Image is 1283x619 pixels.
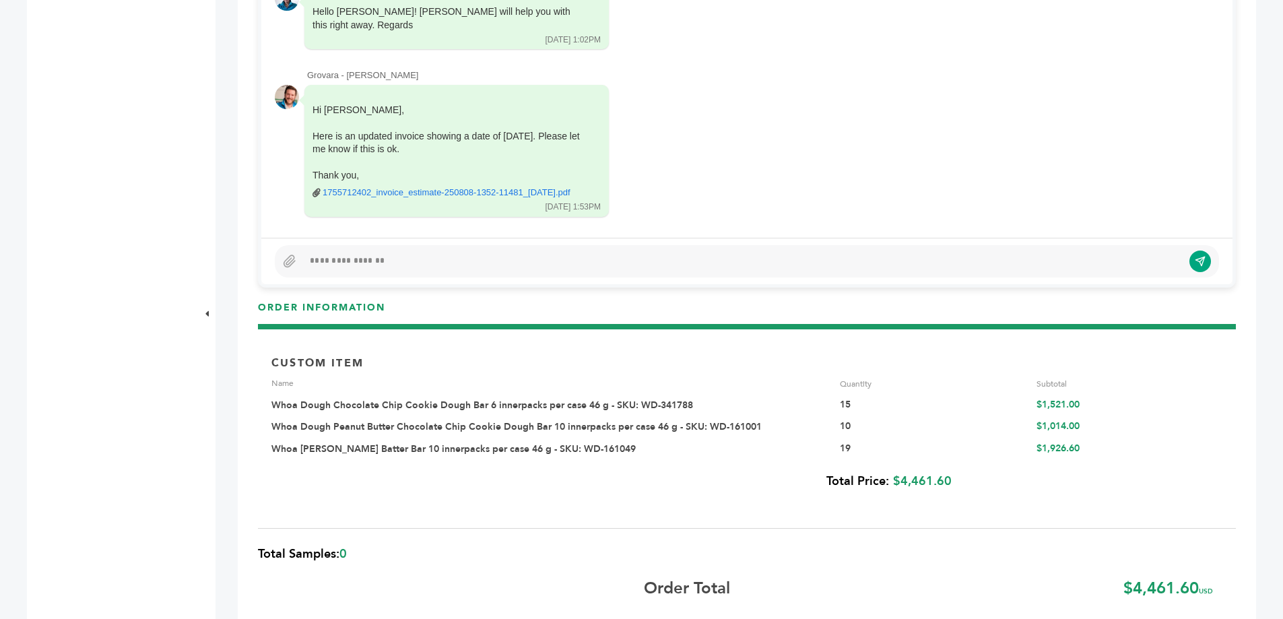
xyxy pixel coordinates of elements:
[271,399,830,412] div: Whoa Dough Chocolate Chip Cookie Dough Bar 6 innerpacks per case 46 g - SKU: WD-341788
[840,443,1026,456] div: 19
[546,201,601,213] div: [DATE] 1:53PM
[271,465,952,498] div: $4,461.60
[307,69,1219,82] div: Grovara - [PERSON_NAME]
[826,473,889,490] b: Total Price:
[323,187,570,199] a: 1755712402_invoice_estimate-250808-1352-11481_[DATE].pdf
[644,583,730,595] b: Order Total
[546,34,601,46] div: [DATE] 1:02PM
[840,378,1026,390] div: Quantity
[312,104,582,200] div: Hi [PERSON_NAME],
[1123,577,1213,599] b: $4,461.60
[339,546,347,562] span: 0
[1037,378,1222,390] div: Subtotal
[271,378,830,390] div: Name
[271,443,830,456] div: Whoa [PERSON_NAME] Batter Bar 10 innerpacks per case 46 g - SKU: WD-161049
[271,356,364,370] p: Custom Item
[1037,420,1222,434] div: $1,014.00
[312,169,582,183] div: Thank you,
[258,546,339,562] span: Total Samples:
[840,399,1026,412] div: 15
[271,420,830,434] div: Whoa Dough Peanut Butter Chocolate Chip Cookie Dough Bar 10 innerpacks per case 46 g - SKU: WD-16...
[840,420,1026,434] div: 10
[312,5,582,32] div: Hello [PERSON_NAME]! [PERSON_NAME] will help you with this right away. Regards
[312,130,582,156] div: Here is an updated invoice showing a date of [DATE]. Please let me know if this is ok.
[1037,443,1222,456] div: $1,926.60
[1037,399,1222,412] div: $1,521.00
[1199,587,1213,596] span: USD
[258,301,1236,325] h3: ORDER INFORMATION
